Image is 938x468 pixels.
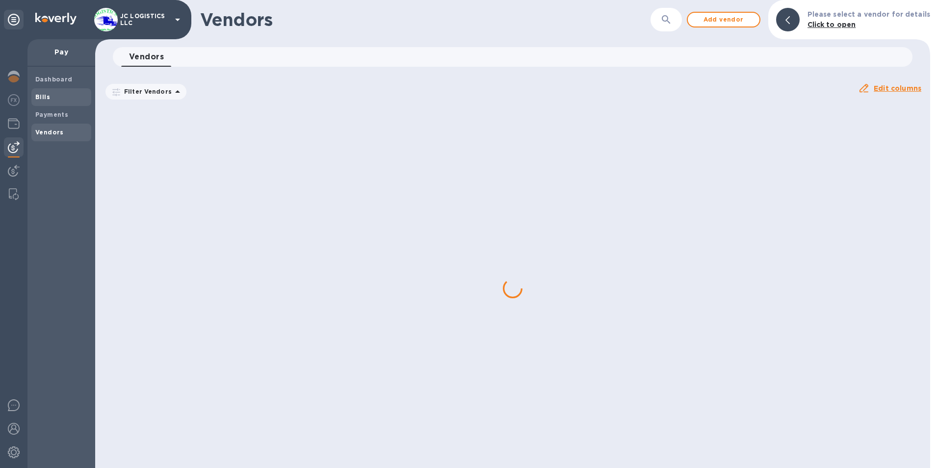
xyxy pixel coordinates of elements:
[35,93,50,101] b: Bills
[120,13,169,26] p: JC LOGISTICS LLC
[696,14,752,26] span: Add vendor
[35,129,64,136] b: Vendors
[35,13,77,25] img: Logo
[808,21,856,28] b: Click to open
[35,111,68,118] b: Payments
[687,12,760,27] button: Add vendor
[35,47,87,57] p: Pay
[8,118,20,130] img: Wallets
[129,50,164,64] span: Vendors
[120,87,172,96] p: Filter Vendors
[808,10,930,18] b: Please select a vendor for details
[35,76,73,83] b: Dashboard
[8,94,20,106] img: Foreign exchange
[874,84,921,92] u: Edit columns
[200,9,585,30] h1: Vendors
[4,10,24,29] div: Unpin categories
